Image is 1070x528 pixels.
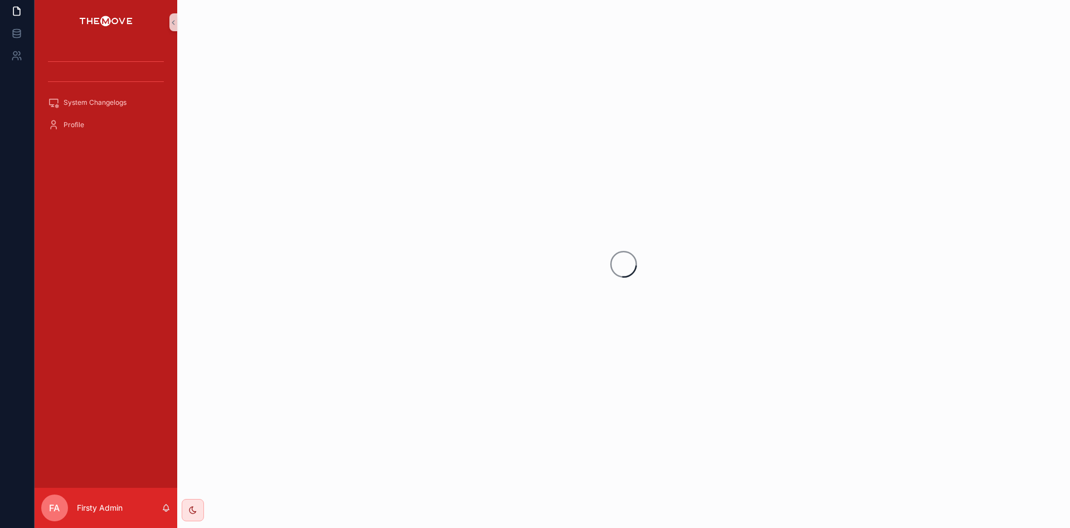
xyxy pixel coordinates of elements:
span: System Changelogs [64,98,127,107]
span: FA [49,501,60,515]
img: App logo [79,13,133,31]
p: Firsty Admin [77,502,123,514]
a: Profile [41,115,171,135]
a: System Changelogs [41,93,171,113]
span: Profile [64,120,84,129]
div: scrollable content [35,45,177,149]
